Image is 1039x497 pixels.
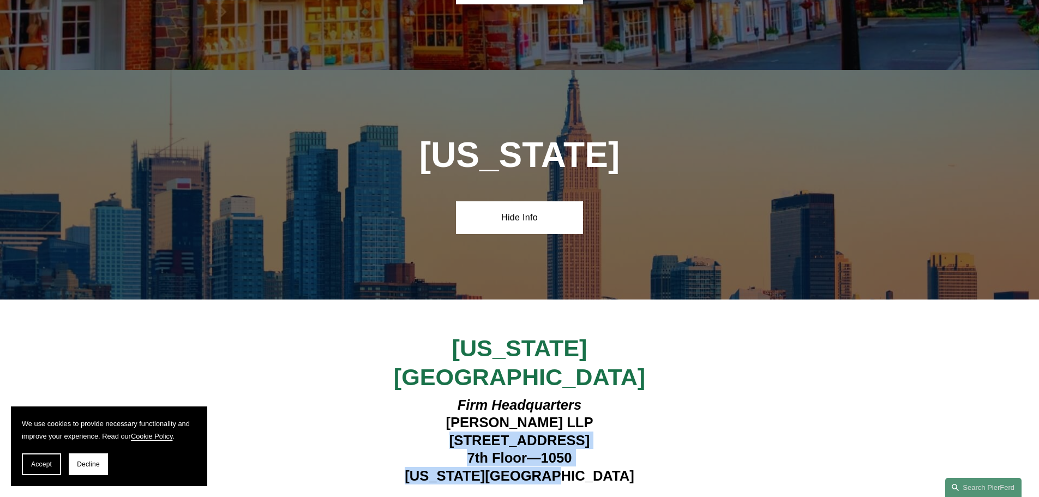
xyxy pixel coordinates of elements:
[945,478,1022,497] a: Search this site
[361,135,678,175] h1: [US_STATE]
[361,396,678,484] h4: [PERSON_NAME] LLP [STREET_ADDRESS] 7th Floor—1050 [US_STATE][GEOGRAPHIC_DATA]
[22,453,61,475] button: Accept
[131,432,173,440] a: Cookie Policy
[22,417,196,442] p: We use cookies to provide necessary functionality and improve your experience. Read our .
[31,460,52,468] span: Accept
[77,460,100,468] span: Decline
[394,335,645,390] span: [US_STATE][GEOGRAPHIC_DATA]
[11,406,207,486] section: Cookie banner
[69,453,108,475] button: Decline
[458,397,582,412] em: Firm Headquarters
[456,201,583,234] a: Hide Info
